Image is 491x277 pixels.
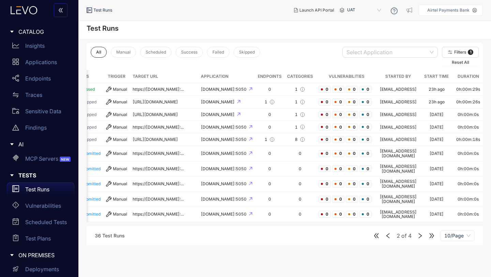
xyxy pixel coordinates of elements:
[332,180,344,187] span: 0
[408,233,412,239] span: 4
[25,156,72,162] p: MCP Servers
[359,124,372,131] span: 0
[453,207,483,222] td: 0h:00m:0s
[4,248,74,262] div: ON PREMISES
[397,233,400,239] span: 2
[60,157,71,162] span: NEW
[18,141,69,147] span: AI
[207,47,229,58] button: Failed
[429,100,445,104] div: 23h ago
[25,235,51,242] p: Test Plans
[429,233,435,239] span: double-right
[258,212,282,217] div: 0
[430,151,444,156] div: [DATE]
[453,192,483,207] td: 0h:00m:0s
[133,196,184,202] span: https://[DOMAIN_NAME]:...
[377,207,419,222] td: [EMAIL_ADDRESS][DOMAIN_NAME]
[429,87,445,92] div: 23h ago
[258,112,282,117] div: 0
[4,25,74,39] div: CATALOG
[287,197,313,202] div: 0
[7,104,74,121] a: Sensitive Data
[332,86,344,93] span: 0
[258,87,282,92] div: 0
[106,87,127,92] div: Manual
[25,203,61,209] p: Vulnerabilities
[81,137,96,142] span: Skipped
[318,86,331,93] span: 0
[453,146,483,161] td: 0h:00m:0s
[287,212,313,217] div: 0
[81,87,95,92] span: Passed
[417,233,423,239] span: right
[130,70,198,83] th: Target URL
[133,137,178,142] span: [URL][DOMAIN_NAME]
[201,99,236,104] span: [DOMAIN_NAME]
[25,125,47,131] p: Findings
[347,5,383,16] span: UAT
[258,137,282,142] div: 1
[140,47,172,58] button: Scheduled
[25,43,45,49] p: Insights
[359,111,372,118] span: 0
[430,137,444,142] div: [DATE]
[318,124,331,131] span: 0
[10,142,14,147] span: caret-right
[377,96,419,108] td: [EMAIL_ADDRESS]
[133,151,184,156] span: https://[DOMAIN_NAME]:...
[201,137,248,142] span: [DOMAIN_NAME]:5050
[377,121,419,134] td: [EMAIL_ADDRESS]
[430,112,444,117] div: [DATE]
[318,150,331,157] span: 0
[255,70,284,83] th: Endpoints
[287,151,313,156] div: 0
[91,47,107,58] button: All
[468,49,473,55] span: 1
[377,133,419,146] td: [EMAIL_ADDRESS]
[377,70,419,83] th: Started By
[10,253,14,258] span: caret-right
[133,87,184,92] span: https://[DOMAIN_NAME]:...
[18,172,69,178] span: TESTS
[332,150,344,157] span: 0
[7,72,74,88] a: Endpoints
[346,111,358,118] span: 0
[332,124,344,131] span: 0
[81,125,96,130] span: Skipped
[133,166,184,171] span: https://[DOMAIN_NAME]:...
[442,47,479,58] button: Filters1
[25,108,61,114] p: Sensitive Data
[377,161,419,177] td: [EMAIL_ADDRESS][DOMAIN_NAME]
[7,215,74,232] a: Scheduled Tests
[18,252,69,258] span: ON PREMISES
[453,70,483,83] th: Duration
[198,70,255,83] th: Application
[234,47,260,58] button: Skipped
[318,111,331,118] span: 0
[453,121,483,134] td: 0h:00m:0s
[258,125,282,130] div: 0
[359,150,372,157] span: 0
[258,99,282,105] div: 1
[106,151,127,156] div: Manual
[93,8,112,13] span: Test Runs
[346,180,358,187] span: 0
[430,197,444,202] div: [DATE]
[81,166,101,171] span: Submitted
[111,47,136,58] button: Manual
[287,99,313,105] div: 1
[12,124,19,131] span: warning
[287,137,313,142] div: 8
[316,70,377,83] th: Vulnerabilities
[287,87,313,92] div: 1
[239,50,255,55] span: Skipped
[453,108,483,121] td: 0h:00m:0s
[444,231,471,241] span: 10/Page
[397,233,412,239] span: of
[359,86,372,93] span: 0
[284,70,316,83] th: Categories
[377,108,419,121] td: [EMAIL_ADDRESS]
[106,124,127,130] div: Manual
[201,151,248,156] span: [DOMAIN_NAME]:5050
[133,212,184,217] span: https://[DOMAIN_NAME]:...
